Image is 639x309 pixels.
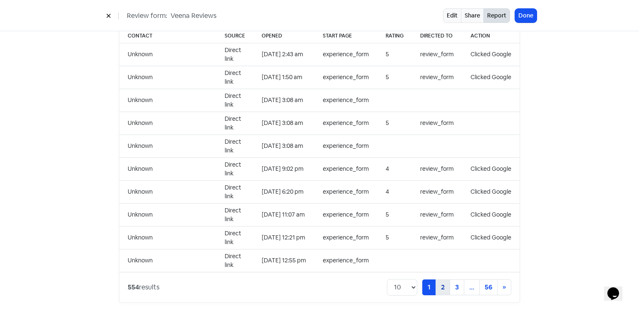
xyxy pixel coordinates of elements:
a: ... [464,279,480,295]
td: Clicked Google [462,226,520,249]
th: Contact [119,29,216,43]
td: [DATE] 12:55 pm [253,249,315,272]
td: [DATE] 3:08 am [253,135,315,157]
td: review_form [412,180,462,203]
td: experience_form [315,43,377,66]
td: Direct link [216,66,253,89]
td: experience_form [315,203,377,226]
td: [DATE] 3:08 am [253,89,315,112]
td: Clicked Google [462,43,520,66]
td: Unknown [119,249,216,272]
td: Direct link [216,226,253,249]
button: Done [515,9,537,22]
a: Share [461,8,484,23]
td: experience_form [315,157,377,180]
div: results [128,282,159,292]
td: Unknown [119,226,216,249]
td: Unknown [119,180,216,203]
td: Direct link [216,180,253,203]
td: experience_form [315,66,377,89]
td: experience_form [315,135,377,157]
td: review_form [412,43,462,66]
td: review_form [412,203,462,226]
td: experience_form [315,226,377,249]
td: Unknown [119,112,216,135]
td: Direct link [216,157,253,180]
td: Clicked Google [462,180,520,203]
td: 5 [377,226,412,249]
a: 2 [436,279,450,295]
button: Report [483,8,510,23]
a: 3 [450,279,464,295]
td: [DATE] 12:21 pm [253,226,315,249]
td: 5 [377,66,412,89]
td: Direct link [216,89,253,112]
a: 56 [479,279,498,295]
td: 5 [377,203,412,226]
td: [DATE] 2:43 am [253,43,315,66]
td: experience_form [315,112,377,135]
td: review_form [412,226,462,249]
td: experience_form [315,180,377,203]
th: Action [462,29,520,43]
th: Start page [315,29,377,43]
th: Opened [253,29,315,43]
a: Edit [443,8,461,23]
td: Direct link [216,112,253,135]
td: Clicked Google [462,203,520,226]
td: 4 [377,157,412,180]
td: Unknown [119,43,216,66]
td: Unknown [119,203,216,226]
td: Clicked Google [462,157,520,180]
td: Direct link [216,249,253,272]
td: Direct link [216,135,253,157]
th: Source [216,29,253,43]
td: [DATE] 1:50 am [253,66,315,89]
td: Direct link [216,43,253,66]
th: Directed to [412,29,462,43]
span: Review form: [127,11,167,21]
td: 5 [377,112,412,135]
td: Clicked Google [462,66,520,89]
td: Unknown [119,135,216,157]
td: Unknown [119,157,216,180]
a: 1 [422,279,436,295]
td: [DATE] 9:02 pm [253,157,315,180]
td: Unknown [119,66,216,89]
th: Rating [377,29,412,43]
td: review_form [412,157,462,180]
td: review_form [412,112,462,135]
span: » [503,283,506,292]
td: experience_form [315,89,377,112]
strong: 554 [128,283,139,292]
a: Next [497,279,511,295]
td: [DATE] 3:08 am [253,112,315,135]
td: Unknown [119,89,216,112]
td: Direct link [216,203,253,226]
td: 5 [377,43,412,66]
td: [DATE] 6:20 pm [253,180,315,203]
iframe: chat widget [604,276,631,301]
td: 4 [377,180,412,203]
td: [DATE] 11:07 am [253,203,315,226]
td: experience_form [315,249,377,272]
td: review_form [412,66,462,89]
